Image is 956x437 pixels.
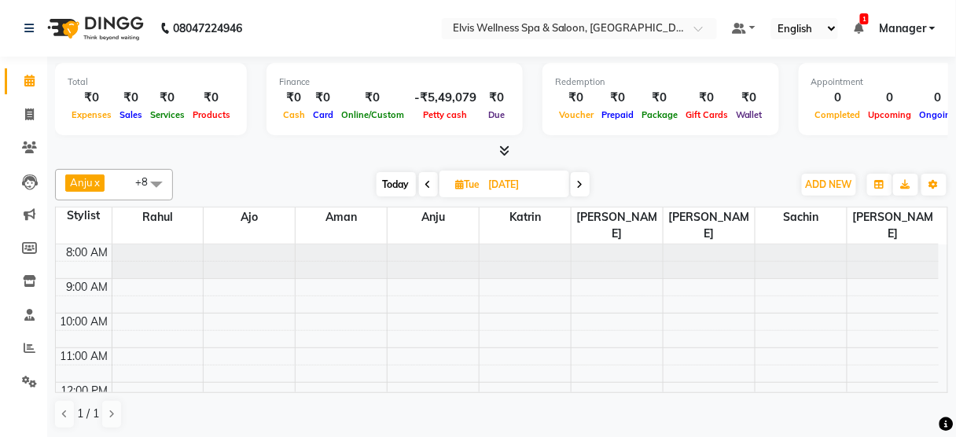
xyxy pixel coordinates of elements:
[638,89,682,107] div: ₹0
[806,178,852,190] span: ADD NEW
[597,109,638,120] span: Prepaid
[756,207,847,227] span: Sachin
[484,173,563,196] input: 2025-09-02
[68,89,116,107] div: ₹0
[77,406,99,422] span: 1 / 1
[555,75,767,89] div: Redemption
[638,109,682,120] span: Package
[135,175,160,188] span: +8
[337,89,408,107] div: ₹0
[56,207,112,224] div: Stylist
[865,109,916,120] span: Upcoming
[732,89,767,107] div: ₹0
[865,89,916,107] div: 0
[189,109,234,120] span: Products
[204,207,295,227] span: Ajo
[420,109,472,120] span: Petty cash
[811,89,865,107] div: 0
[682,109,732,120] span: Gift Cards
[70,176,93,189] span: Anju
[802,174,856,196] button: ADD NEW
[116,89,146,107] div: ₹0
[848,207,939,244] span: [PERSON_NAME]
[146,109,189,120] span: Services
[279,89,309,107] div: ₹0
[58,383,112,399] div: 12:00 PM
[68,109,116,120] span: Expenses
[146,89,189,107] div: ₹0
[93,176,100,189] a: x
[279,109,309,120] span: Cash
[879,20,926,37] span: Manager
[68,75,234,89] div: Total
[682,89,732,107] div: ₹0
[664,207,755,244] span: [PERSON_NAME]
[40,6,148,50] img: logo
[811,109,865,120] span: Completed
[483,89,510,107] div: ₹0
[116,109,146,120] span: Sales
[57,314,112,330] div: 10:00 AM
[732,109,767,120] span: Wallet
[309,89,337,107] div: ₹0
[337,109,408,120] span: Online/Custom
[309,109,337,120] span: Card
[279,75,510,89] div: Finance
[64,279,112,296] div: 9:00 AM
[388,207,479,227] span: Anju
[173,6,242,50] b: 08047224946
[112,207,204,227] span: Rahul
[597,89,638,107] div: ₹0
[408,89,483,107] div: -₹5,49,079
[572,207,663,244] span: [PERSON_NAME]
[452,178,484,190] span: Tue
[854,21,863,35] a: 1
[296,207,387,227] span: Aman
[555,89,597,107] div: ₹0
[57,348,112,365] div: 11:00 AM
[64,244,112,261] div: 8:00 AM
[189,89,234,107] div: ₹0
[555,109,597,120] span: Voucher
[480,207,571,227] span: Katrin
[377,172,416,196] span: Today
[484,109,509,120] span: Due
[860,13,869,24] span: 1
